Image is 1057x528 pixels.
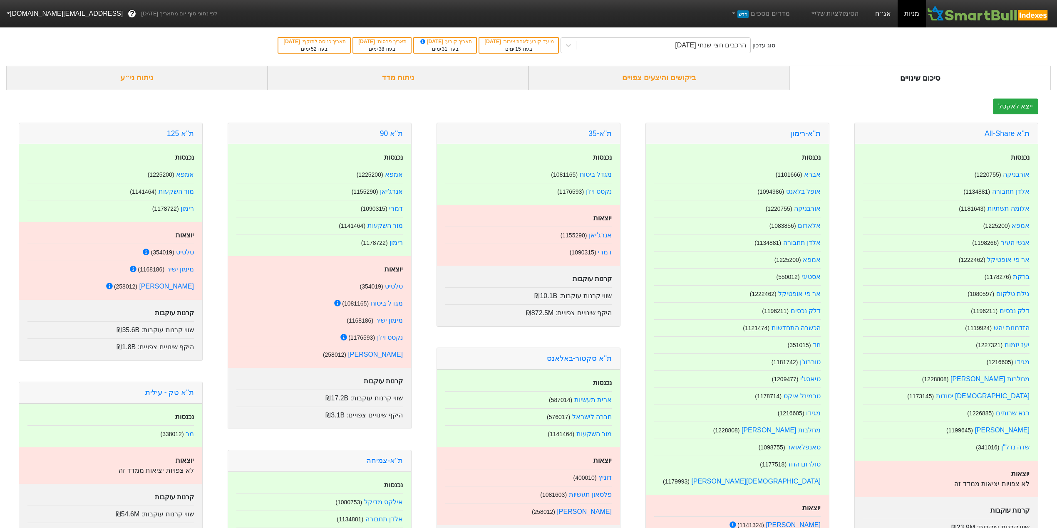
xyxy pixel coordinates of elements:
small: ( 1173145 ) [907,393,934,400]
strong: נכנסות [593,154,612,161]
a: סולרום החז [789,461,821,468]
a: אלדן תחבורה [783,239,821,246]
small: ( 1216605 ) [987,359,1013,365]
small: ( 1176593 ) [348,334,375,341]
strong: נכנסות [175,413,194,420]
div: שווי קרנות עוקבות : [445,287,612,301]
p: לא צפויות יציאות ממדד זה [863,479,1030,489]
a: אמפא [1012,222,1030,229]
small: ( 587014 ) [549,397,572,403]
small: ( 1176593 ) [557,188,584,195]
strong: קרנות עוקבות [990,507,1030,514]
a: נקסט ויז'ן [377,334,403,341]
small: ( 1141464 ) [339,222,365,229]
div: תאריך פרסום : [357,38,407,45]
small: ( 1226885 ) [967,410,994,417]
a: מימון ישיר [166,266,194,273]
strong: נכנסות [384,154,403,161]
span: ₪3.1B [325,412,345,419]
a: אר פי אופטיקל [778,290,821,297]
small: ( 1220755 ) [975,171,1001,178]
strong: נכנסות [802,154,821,161]
small: ( 1222462 ) [959,257,985,263]
a: הכשרה התחדשות [772,324,821,331]
small: ( 1220755 ) [766,205,792,212]
a: סאנפלאואר [787,444,821,451]
strong: קרנות עוקבות [155,493,194,501]
a: מדדים נוספיםחדש [727,5,793,22]
a: מור השקעות [576,430,612,437]
span: לפי נתוני סוף יום מתאריך [DATE] [141,10,217,18]
a: רגא שרותים [996,410,1030,417]
a: הסימולציות שלי [806,5,862,22]
a: מור השקעות [159,188,194,195]
small: ( 1101666 ) [776,171,802,178]
small: ( 1178276 ) [985,274,1011,280]
small: ( 1216605 ) [778,410,804,417]
strong: יוצאות [176,457,194,464]
span: ₪1.8B [117,343,136,350]
div: הרכבים חצי שנתי [DATE] [675,40,746,50]
button: ייצא לאקסל [993,99,1038,114]
a: חברה לישראל [572,413,612,420]
small: ( 258012 ) [532,508,555,515]
div: מועד קובע לאחוז ציבור : [484,38,553,45]
a: ארית תעשיות [574,396,612,403]
small: ( 1081165 ) [551,171,578,178]
small: ( 1090315 ) [361,205,387,212]
a: אלארום [798,222,821,229]
small: ( 1155290 ) [352,188,378,195]
a: ת''א סקטור-באלאנס [547,354,612,363]
strong: יוצאות [593,215,612,222]
a: טלסיס [385,283,403,290]
a: יעז יזמות [1005,341,1030,348]
small: ( 1168186 ) [347,317,373,324]
span: ₪17.2B [325,395,348,402]
a: אמפא [385,171,403,178]
a: מחלבות [PERSON_NAME] [742,427,821,434]
div: היקף שינויים צפויים : [236,407,403,420]
small: ( 1155290 ) [561,232,587,239]
a: אלדן תחבורה [992,188,1030,195]
div: היקף שינויים צפויים : [27,338,194,352]
div: סוג עדכון [752,41,775,50]
a: רימון [181,205,194,212]
strong: קרנות עוקבות [573,275,612,282]
div: בעוד ימים [357,45,407,53]
small: ( 1083856 ) [769,222,796,229]
small: ( 1098755 ) [759,444,785,451]
a: ברקת [1013,273,1030,280]
a: אילקס מדיקל [364,498,403,506]
a: ת"א-35 [588,129,612,138]
small: ( 1198266 ) [972,239,999,246]
small: ( 550012 ) [776,274,799,280]
span: [DATE] [358,39,376,44]
small: ( 1209477 ) [772,376,799,382]
small: ( 1168186 ) [138,266,164,273]
strong: קרנות עוקבות [155,309,194,316]
a: טורבוג'ן [800,358,821,365]
small: ( 1119924 ) [965,325,992,331]
span: ₪35.6B [117,326,139,333]
a: אלדן תחבורה [365,516,403,523]
strong: קרנות עוקבות [364,377,403,385]
small: ( 1178714 ) [755,393,782,400]
div: היקף שינויים צפויים : [445,304,612,318]
div: תאריך קובע : [418,38,472,45]
a: [PERSON_NAME] [557,508,612,515]
span: חדש [737,10,749,18]
small: ( 1178722 ) [152,205,179,212]
div: בעוד ימים [484,45,553,53]
a: מגדל ביטוח [580,171,612,178]
small: ( 1199645 ) [946,427,973,434]
span: [DATE] [419,39,445,44]
a: אופל בלאנס [786,188,821,195]
a: [PERSON_NAME] [975,427,1030,434]
a: טיאסג'י [800,375,821,382]
a: אסטיגי [801,273,821,280]
a: מימון ישיר [375,317,403,324]
a: אר פי אופטיקל [987,256,1030,263]
small: ( 1181742 ) [772,359,798,365]
small: ( 338012 ) [160,431,184,437]
a: ת''א 125 [167,129,194,138]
